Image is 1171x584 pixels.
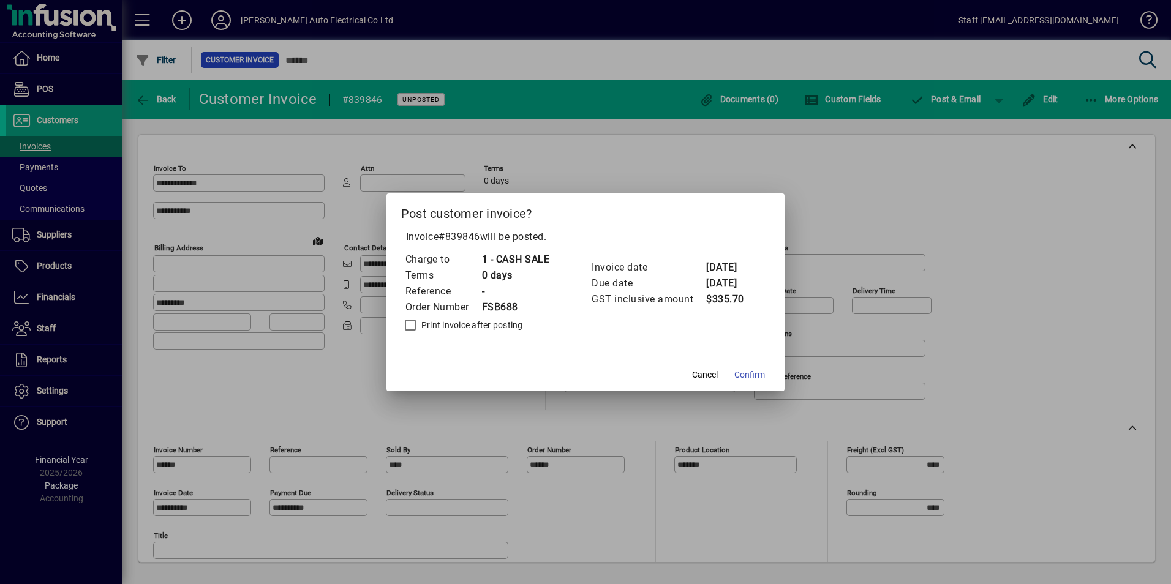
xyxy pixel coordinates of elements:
[706,275,755,291] td: [DATE]
[405,252,481,268] td: Charge to
[405,299,481,315] td: Order Number
[481,268,550,283] td: 0 days
[591,260,706,275] td: Invoice date
[692,369,718,381] span: Cancel
[386,193,785,229] h2: Post customer invoice?
[405,268,481,283] td: Terms
[685,364,725,386] button: Cancel
[734,369,765,381] span: Confirm
[405,283,481,299] td: Reference
[591,291,706,307] td: GST inclusive amount
[439,231,480,242] span: #839846
[729,364,770,386] button: Confirm
[481,299,550,315] td: FSB688
[706,291,755,307] td: $335.70
[706,260,755,275] td: [DATE]
[401,230,770,244] p: Invoice will be posted .
[591,275,706,291] td: Due date
[481,283,550,299] td: -
[481,252,550,268] td: 1 - CASH SALE
[419,319,523,331] label: Print invoice after posting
